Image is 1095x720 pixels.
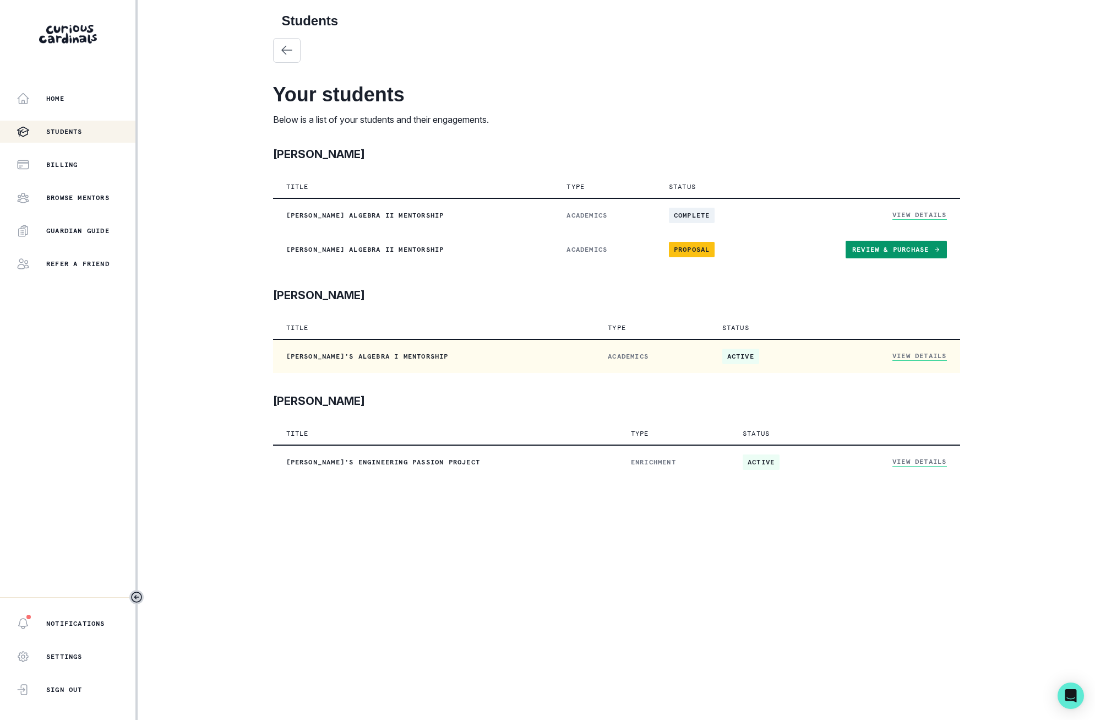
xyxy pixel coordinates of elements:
p: Below is a list of your students and their engagements. [273,113,960,126]
p: Home [46,94,64,103]
a: View Details [892,351,946,361]
span: complete [669,208,715,223]
span: Proposal [669,242,715,257]
a: Review & Purchase [846,241,946,258]
img: Curious Cardinals Logo [39,25,97,44]
span: active [743,454,780,470]
p: Type [631,429,649,438]
p: Status [669,182,696,191]
p: Sign Out [46,685,83,694]
p: Title [286,182,309,191]
p: [PERSON_NAME]'s Algebra I Mentorship [286,352,582,361]
p: [PERSON_NAME] Algebra II Mentorship [286,211,541,220]
button: Toggle sidebar [129,590,144,604]
h2: Your students [273,83,960,106]
p: Notifications [46,619,105,628]
p: Status [743,429,770,438]
p: [PERSON_NAME] Algebra II Mentorship [286,245,541,254]
p: Type [566,182,585,191]
p: Type [608,323,626,332]
p: ENRICHMENT [631,458,716,467]
p: Refer a friend [46,259,110,268]
p: Guardian Guide [46,226,110,235]
span: active [722,349,759,364]
a: View Details [892,457,946,467]
p: Title [286,323,309,332]
p: ACADEMICS [566,211,642,220]
p: Browse Mentors [46,193,110,202]
p: Students [46,127,83,136]
p: Settings [46,652,83,661]
p: [PERSON_NAME] [273,287,365,304]
p: ACADEMICS [608,352,696,361]
div: Open Intercom Messenger [1058,683,1084,709]
p: Status [722,323,749,332]
h2: Students [282,13,951,29]
p: ACADEMICS [566,245,642,254]
a: View Details [892,210,946,220]
p: [PERSON_NAME] [273,393,365,409]
p: Billing [46,160,78,169]
p: [PERSON_NAME] [273,146,365,163]
p: Title [286,429,309,438]
p: [PERSON_NAME]'s Engineering Passion Project [286,458,604,467]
